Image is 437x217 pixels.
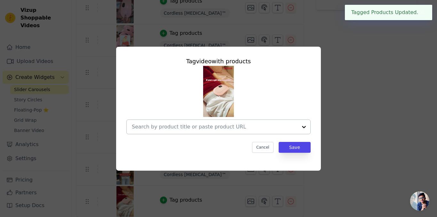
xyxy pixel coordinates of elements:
[345,5,432,20] div: Tagged Products Updated.
[203,66,234,117] img: vizup-images-d93e.jpg
[279,142,311,153] button: Save
[252,142,274,153] button: Cancel
[126,57,311,66] div: Tag video with products
[132,123,298,131] input: Search by product title or paste product URL
[410,191,429,211] div: Open chat
[418,9,426,16] button: Close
